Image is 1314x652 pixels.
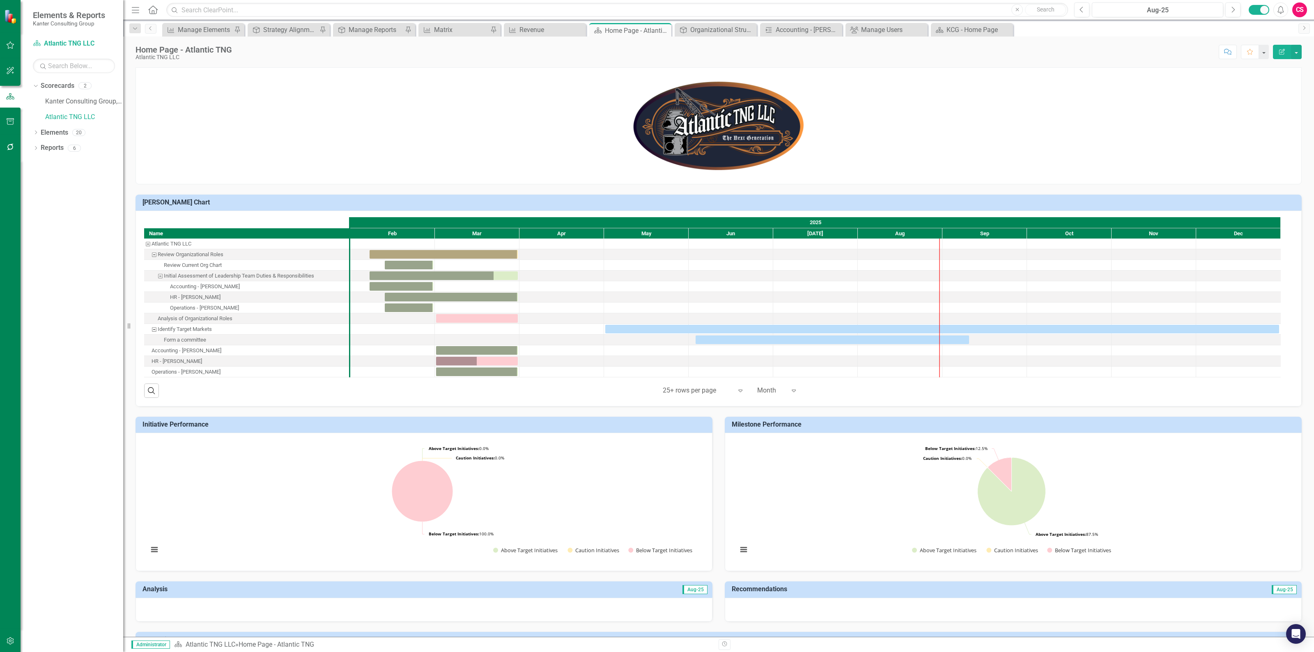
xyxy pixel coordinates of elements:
div: Task: Atlantic TNG LLC Start date: 2025-02-07 End date: 2025-02-08 [144,239,349,249]
div: Identify Target Markets [144,324,349,335]
div: Task: Start date: 2025-03-01 End date: 2025-03-31 [436,346,518,355]
text: 0.0% [456,455,504,461]
button: CS [1292,2,1307,17]
div: 6 [68,145,81,152]
div: Aug-25 [1095,5,1220,15]
path: Below Target Initiatives, 1. [988,457,1011,491]
div: Operations - Diana Gisson [144,367,349,377]
div: Analysis of Organizational Roles [158,313,232,324]
div: Task: Start date: 2025-02-07 End date: 2025-03-31 [144,249,349,260]
div: Organizational Structure Optimization 2025 [690,25,755,35]
div: Chart. Highcharts interactive chart. [733,439,1293,562]
div: Dec [1196,228,1281,239]
div: Sep [942,228,1027,239]
button: Show Caution Initiatives [567,546,619,554]
div: Analysis of Organizational Roles [144,313,349,324]
div: Home Page - Atlantic TNG [605,25,669,36]
path: Below Target Initiatives, 2. [392,461,453,522]
div: HR - [PERSON_NAME] [170,292,221,303]
path: Above Target Initiatives, 7. [978,457,1046,526]
div: HR - [PERSON_NAME] [152,356,202,367]
div: Form a committee [164,335,206,345]
div: Revenue [519,25,584,35]
button: Show Below Target Initiatives [1047,546,1112,554]
div: Review Organizational Roles [144,249,349,260]
a: Revenue [506,25,584,35]
text: 0.0% [923,455,972,461]
div: Apr [519,228,604,239]
a: Reports [41,143,64,153]
div: Accounting - [PERSON_NAME] [776,25,840,35]
div: Task: Start date: 2025-02-07 End date: 2025-03-31 [144,271,349,281]
a: Manage Reports [335,25,403,35]
div: Task: Start date: 2025-03-01 End date: 2025-03-31 [436,367,518,376]
div: Task: Start date: 2025-02-07 End date: 2025-03-31 [370,271,518,280]
div: 2025 [350,217,1281,228]
div: Open Intercom Messenger [1286,624,1306,644]
div: Task: Start date: 2025-03-01 End date: 2025-03-31 [144,367,349,377]
div: » [174,640,712,650]
div: Task: Start date: 2025-03-01 End date: 2025-03-31 [144,345,349,356]
button: Show Above Target Initiatives [493,546,558,554]
div: Task: Start date: 2025-03-01 End date: 2025-03-31 [436,314,518,323]
button: View chart menu, Chart [738,544,749,556]
span: Elements & Reports [33,10,105,20]
text: 87.5% [1036,531,1098,537]
div: Operations - [PERSON_NAME] [152,367,221,377]
div: Name [144,228,349,239]
button: Search [1025,4,1066,16]
div: Task: Start date: 2025-05-01 End date: 2025-12-31 [144,324,349,335]
div: HR - Kevin Blake [144,292,349,303]
div: Review Organizational Roles [158,249,223,260]
div: Task: Start date: 2025-03-01 End date: 2025-03-31 [144,313,349,324]
div: KCG - Home Page [946,25,1011,35]
button: Aug-25 [1092,2,1223,17]
span: Administrator [131,641,170,649]
a: Strategy Alignment Report [250,25,317,35]
div: Task: Start date: 2025-02-12 End date: 2025-02-28 [144,303,349,313]
small: Kanter Consulting Group [33,20,105,27]
tspan: Caution Initiatives: [456,455,495,461]
div: Task: Start date: 2025-06-03 End date: 2025-09-10 [696,335,969,344]
img: ClearPoint Strategy [4,9,18,24]
div: Initial Assessment of Leadership Team Duties & Responsibilities [144,271,349,281]
div: Feb [350,228,435,239]
div: Atlantic TNG LLC [152,239,191,249]
div: HR - Kevin Blake [144,356,349,367]
tspan: Caution Initiatives: [923,455,962,461]
h3: Milestone Performance [732,421,1298,428]
div: Task: Start date: 2025-05-01 End date: 2025-12-31 [605,325,1279,333]
div: Jun [689,228,773,239]
div: Task: Start date: 2025-02-07 End date: 2025-02-28 [144,281,349,292]
input: Search Below... [33,59,115,73]
div: Mar [435,228,519,239]
div: Form a committee [144,335,349,345]
div: Home Page - Atlantic TNG [239,641,314,648]
svg: Interactive chart [733,439,1290,562]
div: Chart. Highcharts interactive chart. [144,439,704,562]
h3: [PERSON_NAME] Chart [142,199,1298,206]
button: Show Above Target Initiatives [912,546,977,554]
div: Task: Start date: 2025-02-12 End date: 2025-02-28 [144,260,349,271]
div: Strategy Alignment Report [263,25,317,35]
div: Manage Reports [349,25,403,35]
div: Aug [858,228,942,239]
a: Kanter Consulting Group, CPAs & Advisors [45,97,123,106]
div: Jul [773,228,858,239]
tspan: Below Target Initiatives: [925,445,976,451]
h3: Recommendations [732,585,1118,593]
tspan: Above Target Initiatives: [1036,531,1086,537]
div: Task: Start date: 2025-02-07 End date: 2025-02-28 [370,282,433,291]
div: Task: Start date: 2025-03-01 End date: 2025-03-31 [436,357,518,365]
svg: Interactive chart [144,439,701,562]
text: 0.0% [429,445,489,451]
tspan: Above Target Initiatives: [429,445,479,451]
span: Aug-25 [682,585,708,594]
input: Search ClearPoint... [166,3,1068,17]
div: Task: Start date: 2025-02-07 End date: 2025-03-31 [370,250,518,259]
div: Task: Start date: 2025-02-12 End date: 2025-02-28 [385,261,433,269]
a: Organizational Structure Optimization 2025 [677,25,755,35]
tspan: Below Target Initiatives: [429,531,479,537]
div: Initial Assessment of Leadership Team Duties & Responsibilities [164,271,314,281]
